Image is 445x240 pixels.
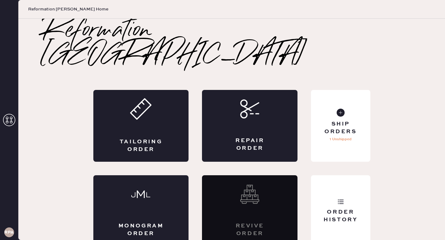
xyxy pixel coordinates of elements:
[4,230,14,234] h3: RPA
[118,222,164,238] div: Monogram Order
[416,212,442,239] iframe: Front Chat
[226,222,273,238] div: Revive order
[28,6,108,12] span: Reformation [PERSON_NAME] Home
[226,137,273,152] div: Repair Order
[330,136,352,143] p: 1 Unshipped
[316,120,365,136] div: Ship Orders
[43,19,421,68] h2: Reformation [GEOGRAPHIC_DATA]
[118,138,164,153] div: Tailoring Order
[316,208,365,224] div: Order History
